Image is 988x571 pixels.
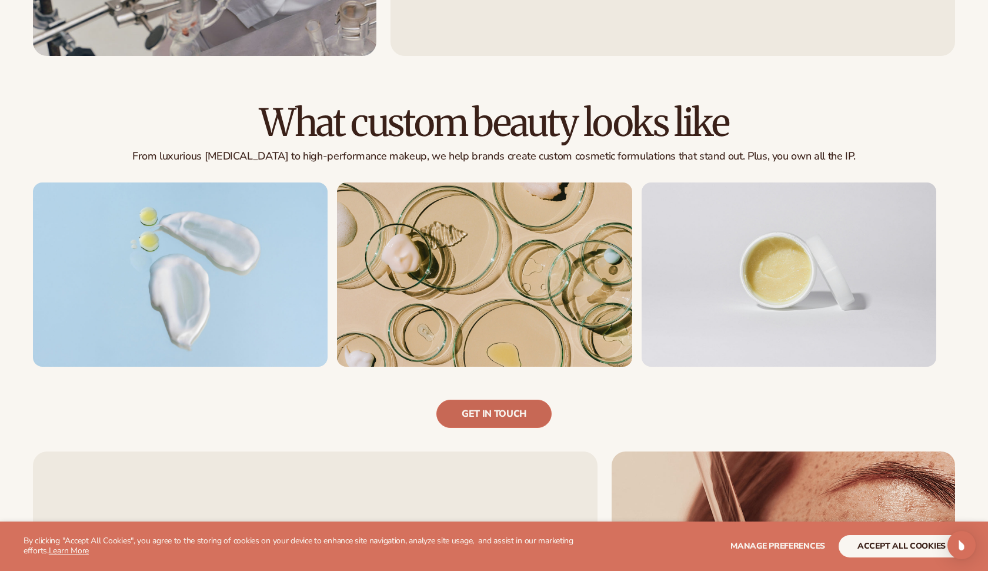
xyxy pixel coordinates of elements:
[33,182,328,367] img: Cream and serum swatch on blue background.
[947,531,976,559] div: Open Intercom Messenger
[49,545,89,556] a: Learn More
[24,536,576,556] p: By clicking "Accept All Cookies", you agree to the storing of cookies on your device to enhance s...
[33,150,955,163] p: From luxurious [MEDICAL_DATA] to high-performance makeup, we help brands create custom cosmetic f...
[337,182,632,367] img: Skin care swatches in petri dishes.
[839,535,964,557] button: accept all cookies
[642,182,936,367] img: White jar of balm.
[436,400,552,428] a: Get in touch
[730,540,825,552] span: Manage preferences
[33,103,955,142] h2: What custom beauty looks like
[730,535,825,557] button: Manage preferences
